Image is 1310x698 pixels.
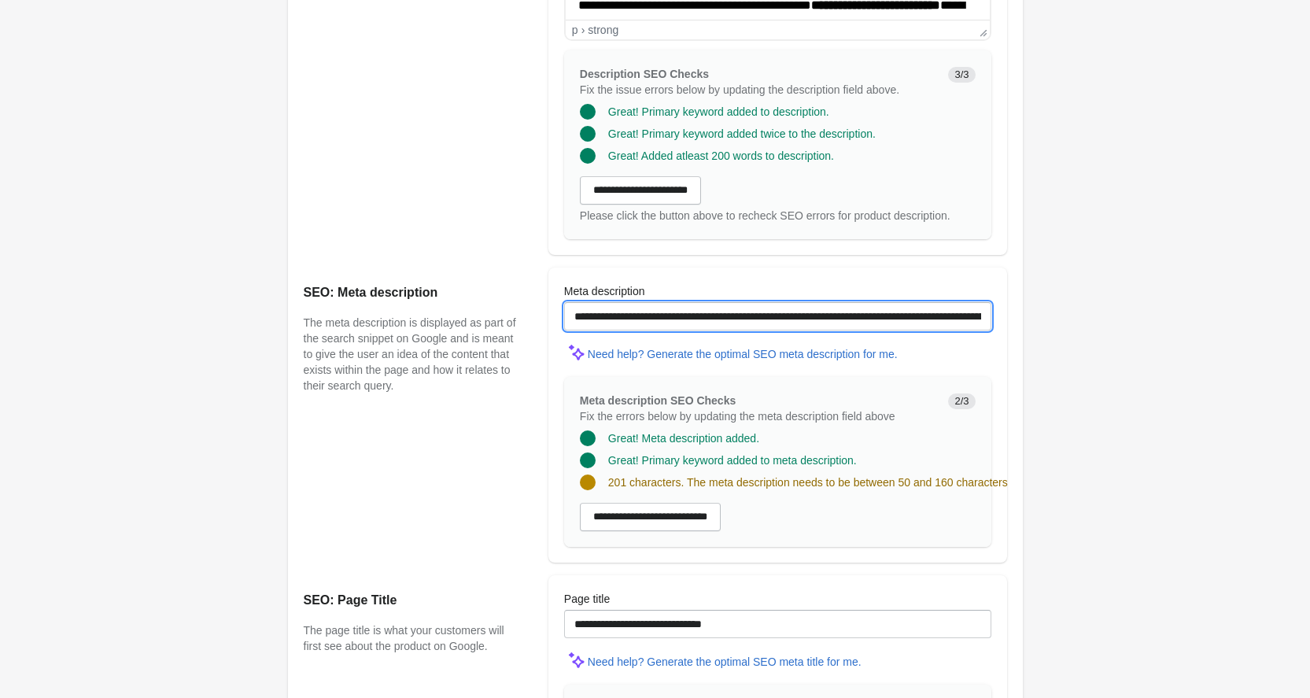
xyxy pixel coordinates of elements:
span: Meta description SEO Checks [580,394,736,407]
div: strong [588,24,618,36]
span: 3/3 [948,67,975,83]
h2: SEO: Meta description [304,283,517,302]
span: Description SEO Checks [580,68,709,80]
label: Page title [564,591,610,607]
img: MagicMinor-0c7ff6cd6e0e39933513fd390ee66b6c2ef63129d1617a7e6fa9320d2ce6cec8.svg [564,340,588,364]
div: p [572,24,578,36]
p: The page title is what your customers will first see about the product on Google. [304,622,517,654]
span: 2/3 [948,393,975,409]
span: Great! Primary keyword added to meta description. [608,454,857,467]
p: Fix the errors below by updating the meta description field above [580,408,936,424]
div: Press the Up and Down arrow keys to resize the editor. [973,20,990,39]
button: Need help? Generate the optimal SEO meta title for me. [581,648,868,676]
span: Great! Primary keyword added twice to the description. [608,127,876,140]
button: Need help? Generate the optimal SEO meta description for me. [581,340,904,368]
div: Need help? Generate the optimal SEO meta description for me. [588,348,898,360]
div: Need help? Generate the optimal SEO meta title for me. [588,656,862,668]
p: The meta description is displayed as part of the search snippet on Google and is meant to give th... [304,315,517,393]
img: MagicMinor-0c7ff6cd6e0e39933513fd390ee66b6c2ef63129d1617a7e6fa9320d2ce6cec8.svg [564,648,588,671]
span: Great! Added atleast 200 words to description. [608,150,834,162]
span: Great! Meta description added. [608,432,759,445]
p: Fix the issue errors below by updating the description field above. [580,82,936,98]
div: Please click the button above to recheck SEO errors for product description. [580,208,976,223]
h2: SEO: Page Title [304,591,517,610]
label: Meta description [564,283,645,299]
div: › [581,24,585,36]
span: 201 characters. The meta description needs to be between 50 and 160 characters [608,476,1008,489]
span: Great! Primary keyword added to description. [608,105,829,118]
